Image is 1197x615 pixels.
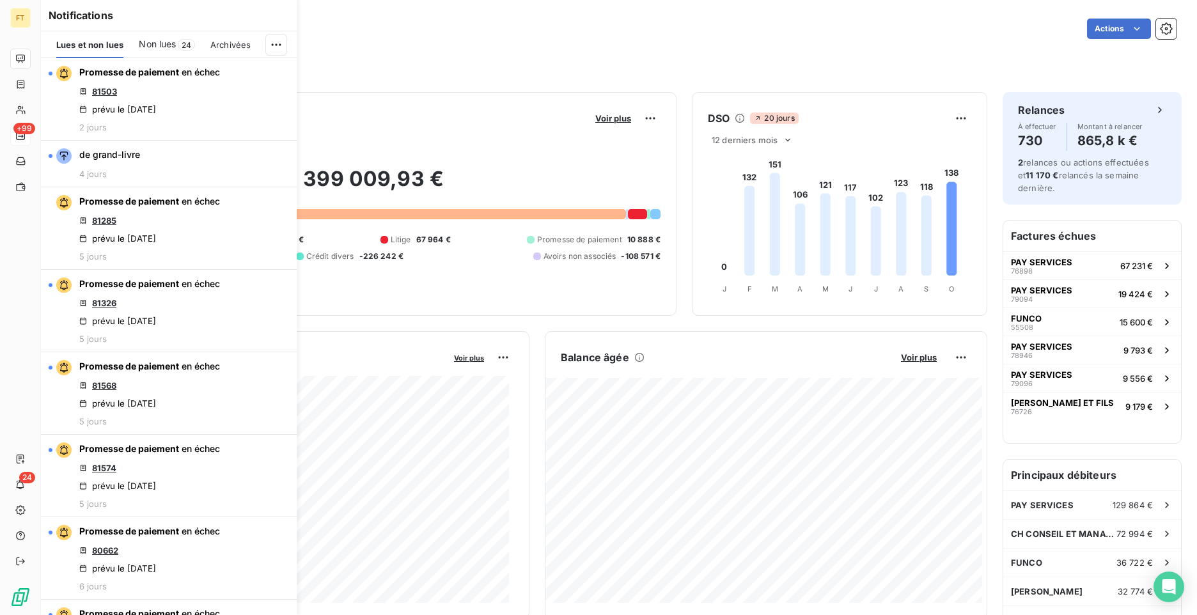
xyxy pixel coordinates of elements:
span: 5 jours [79,416,107,426]
span: 11 170 € [1026,170,1058,180]
span: en échec [182,196,220,206]
a: 81574 [92,463,116,473]
h6: Relances [1018,102,1065,118]
span: 36 722 € [1116,557,1153,568]
span: -226 242 € [359,251,404,262]
span: en échec [182,361,220,371]
button: Promesse de paiement en échec81503prévu le [DATE]2 jours [41,58,297,141]
span: 20 jours [750,113,798,124]
span: Voir plus [595,113,631,123]
span: +99 [13,123,35,134]
span: 129 864 € [1113,500,1153,510]
button: Promesse de paiement en échec81568prévu le [DATE]5 jours [41,352,297,435]
span: Promesse de paiement [79,361,179,371]
button: PAY SERVICES7909419 424 € [1003,279,1181,307]
button: PAY SERVICES790969 556 € [1003,364,1181,392]
button: Voir plus [450,352,488,363]
span: 4 jours [79,169,107,179]
button: [PERSON_NAME] ET FILS767269 179 € [1003,392,1181,420]
span: Voir plus [901,352,937,362]
tspan: M [772,284,778,293]
span: en échec [182,66,220,77]
tspan: J [874,284,878,293]
span: 67 964 € [416,234,451,245]
span: 5 jours [79,334,107,344]
span: 72 994 € [1116,529,1153,539]
span: 78946 [1011,352,1033,359]
h4: 865,8 k € [1077,130,1143,151]
span: PAY SERVICES [1011,370,1072,380]
span: Promesse de paiement [79,443,179,454]
tspan: M [822,284,829,293]
span: À effectuer [1018,123,1056,130]
span: 76898 [1011,267,1033,275]
span: 9 556 € [1123,373,1153,384]
span: 67 231 € [1120,261,1153,271]
span: 2 [1018,157,1023,167]
div: prévu le [DATE] [79,316,156,326]
span: FUNCO [1011,313,1042,323]
span: Promesse de paiement [537,234,622,245]
span: Lues et non lues [56,40,123,50]
span: 19 424 € [1118,289,1153,299]
span: 79094 [1011,295,1033,303]
span: 24 [19,472,35,483]
div: prévu le [DATE] [79,563,156,573]
tspan: O [949,284,954,293]
span: Voir plus [454,354,484,362]
span: [PERSON_NAME] ET FILS [1011,398,1114,408]
span: relances ou actions effectuées et relancés la semaine dernière. [1018,157,1149,193]
h6: Balance âgée [561,350,629,365]
button: Voir plus [591,113,635,124]
span: Avoirs non associés [544,251,616,262]
span: de grand-livre [79,148,140,161]
button: Actions [1087,19,1151,39]
tspan: S [924,284,928,293]
span: Promesse de paiement [79,196,179,206]
span: Crédit divers [306,251,354,262]
span: Promesse de paiement [79,525,179,536]
tspan: A [898,284,904,293]
span: 9 179 € [1125,401,1153,412]
span: 10 888 € [627,234,661,245]
button: PAY SERVICES7689867 231 € [1003,251,1181,279]
div: prévu le [DATE] [79,481,156,491]
span: Montant à relancer [1077,123,1143,130]
h2: 1 399 009,93 € [72,166,661,205]
button: PAY SERVICES789469 793 € [1003,336,1181,364]
tspan: J [723,284,726,293]
tspan: J [849,284,852,293]
span: Archivées [210,40,251,50]
a: 81568 [92,380,116,391]
span: 6 jours [79,581,107,591]
div: FT [10,8,31,28]
h6: Notifications [49,8,289,23]
h6: Principaux débiteurs [1003,460,1181,490]
span: en échec [182,278,220,289]
h6: Factures échues [1003,221,1181,251]
tspan: F [747,284,752,293]
button: Promesse de paiement en échec81326prévu le [DATE]5 jours [41,270,297,352]
span: 9 793 € [1123,345,1153,355]
img: Logo LeanPay [10,587,31,607]
span: Promesse de paiement [79,66,179,77]
span: 15 600 € [1120,317,1153,327]
tspan: A [797,284,802,293]
span: 32 774 € [1118,586,1153,596]
span: Non lues [139,38,176,51]
span: 79096 [1011,380,1033,387]
button: de grand-livre4 jours [41,141,297,187]
span: Litige [391,234,411,245]
div: Open Intercom Messenger [1154,572,1184,602]
span: en échec [182,525,220,536]
div: prévu le [DATE] [79,398,156,409]
span: 55508 [1011,323,1033,331]
span: PAY SERVICES [1011,500,1074,510]
button: Promesse de paiement en échec81285prévu le [DATE]5 jours [41,187,297,270]
span: 5 jours [79,499,107,509]
span: 24 [178,39,195,51]
span: CH CONSEIL ET MANAGEMENT [1011,529,1116,539]
span: PAY SERVICES [1011,285,1072,295]
span: 76726 [1011,408,1032,416]
div: prévu le [DATE] [79,233,156,244]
